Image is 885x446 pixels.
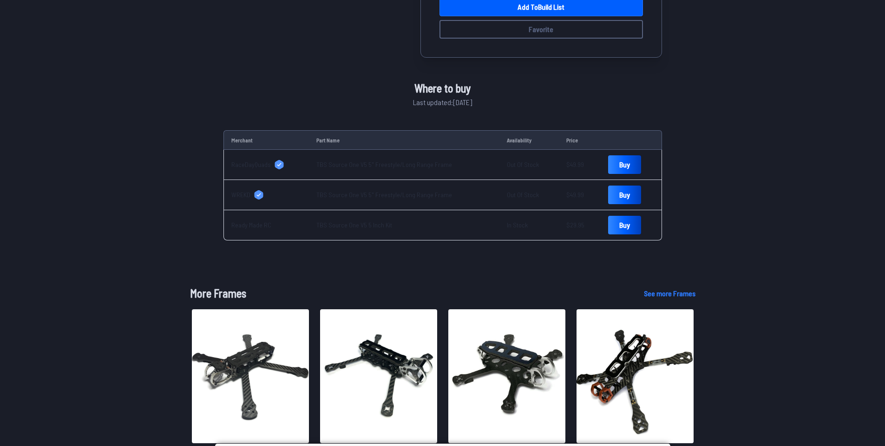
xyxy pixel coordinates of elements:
span: Last updated: [DATE] [413,97,472,108]
a: Buy [608,216,641,234]
a: Buy [608,155,641,174]
button: Favorite [439,20,643,39]
a: TBS Source One V5 5 Inch Kit [316,221,392,229]
span: Ready Made RC [231,220,271,230]
td: $29.95 [559,210,601,240]
td: Out Of Stock [499,150,559,180]
img: image [577,309,694,443]
h1: More Frames [190,285,629,302]
td: Out Of Stock [499,180,559,210]
td: Part Name [309,130,499,150]
td: Price [559,130,601,150]
a: TBS Source One V5 5" Freestyle/Long Range Frame [316,160,452,168]
a: Ready Made RC [231,220,302,230]
span: WREKD [231,190,250,200]
a: See more Frames [644,288,695,299]
td: Merchant [223,130,309,150]
a: Buy [608,186,641,204]
a: WREKD [231,190,302,200]
span: RaceDayQuads [231,160,271,169]
td: Availability [499,130,559,150]
img: image [448,309,565,443]
td: In Stock [499,210,559,240]
a: RaceDayQuads [231,160,302,169]
img: image [320,309,437,443]
span: Where to buy [414,80,471,97]
td: $49.99 [559,180,601,210]
img: image [192,309,309,443]
a: TBS Source One V5 5" Freestyle/Long Range Frame [316,191,452,199]
td: $49.99 [559,150,601,180]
